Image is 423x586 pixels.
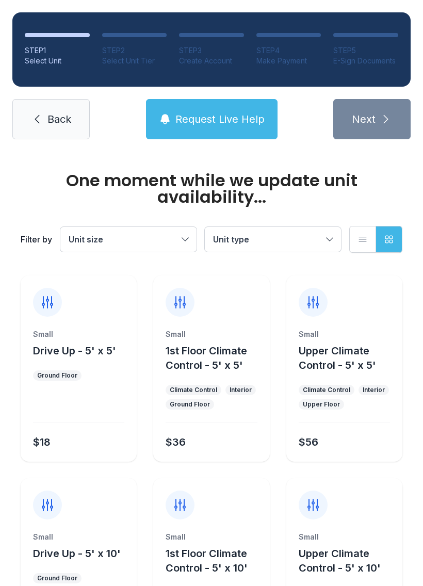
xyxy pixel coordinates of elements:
div: STEP 1 [25,45,90,56]
div: Create Account [179,56,244,66]
span: Drive Up - 5' x 5' [33,345,116,357]
button: Drive Up - 5' x 5' [33,344,116,358]
span: Request Live Help [175,112,265,126]
div: STEP 5 [333,45,398,56]
span: Unit size [69,234,103,245]
div: Small [33,329,124,339]
span: Back [47,112,71,126]
div: Upper Floor [303,400,340,409]
div: Filter by [21,233,52,246]
div: $56 [299,435,318,449]
div: Small [299,329,390,339]
span: Upper Climate Control - 5' x 10' [299,547,381,574]
button: Unit size [60,227,197,252]
div: E-Sign Documents [333,56,398,66]
span: Next [352,112,376,126]
div: Interior [363,386,385,394]
div: Select Unit [25,56,90,66]
div: Interior [230,386,252,394]
span: Unit type [213,234,249,245]
div: Climate Control [170,386,217,394]
div: STEP 4 [256,45,321,56]
div: Climate Control [303,386,350,394]
div: Select Unit Tier [102,56,167,66]
div: Ground Floor [170,400,210,409]
div: Make Payment [256,56,321,66]
div: Small [299,532,390,542]
span: Drive Up - 5' x 10' [33,547,121,560]
button: Upper Climate Control - 5' x 10' [299,546,398,575]
button: Unit type [205,227,341,252]
div: STEP 2 [102,45,167,56]
div: One moment while we update unit availability... [21,172,402,205]
div: Small [166,329,257,339]
button: 1st Floor Climate Control - 5' x 5' [166,344,265,372]
button: 1st Floor Climate Control - 5' x 10' [166,546,265,575]
span: 1st Floor Climate Control - 5' x 10' [166,547,248,574]
div: Ground Floor [37,371,77,380]
button: Drive Up - 5' x 10' [33,546,121,561]
div: $18 [33,435,51,449]
div: Small [166,532,257,542]
div: $36 [166,435,186,449]
span: Upper Climate Control - 5' x 5' [299,345,376,371]
div: Small [33,532,124,542]
div: Ground Floor [37,574,77,582]
span: 1st Floor Climate Control - 5' x 5' [166,345,247,371]
div: STEP 3 [179,45,244,56]
button: Upper Climate Control - 5' x 5' [299,344,398,372]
